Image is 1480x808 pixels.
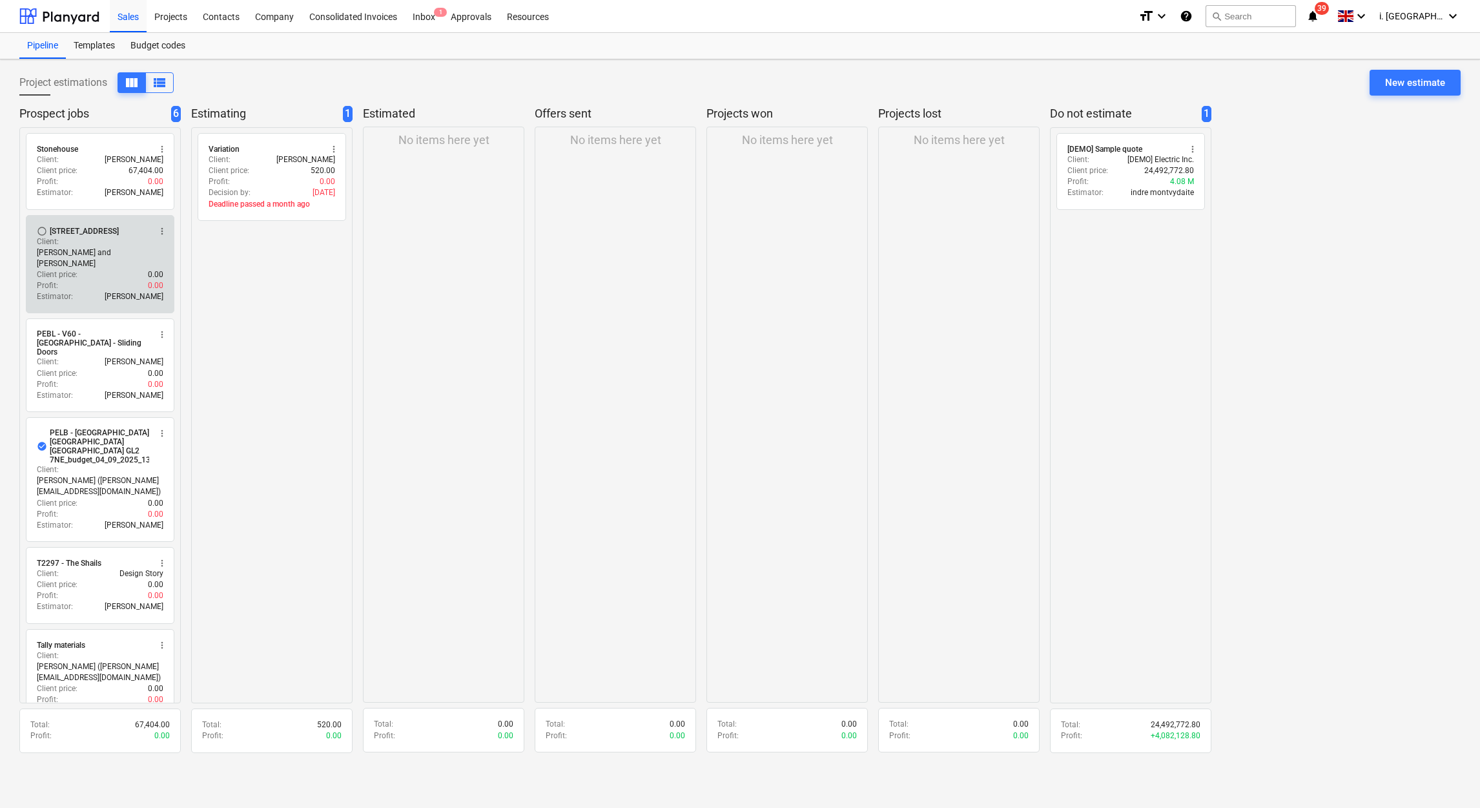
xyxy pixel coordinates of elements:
p: Client price : [37,269,77,280]
p: [PERSON_NAME] [105,357,163,368]
p: Client price : [37,498,77,509]
span: Mark as complete [37,226,47,236]
span: 1 [434,8,447,17]
p: Total : [889,719,909,730]
p: Projects won [706,106,863,121]
p: Profit : [374,730,395,741]
p: 0.00 [320,176,335,187]
p: 0.00 [154,730,170,741]
p: Estimator : [37,187,73,198]
p: Projects lost [878,106,1034,121]
p: 520.00 [311,165,335,176]
p: Client : [37,236,59,247]
p: [PERSON_NAME] [105,154,163,165]
p: + 4,082,128.80 [1151,730,1200,741]
a: Pipeline [19,33,66,59]
p: Profit : [717,730,739,741]
p: Estimator : [37,390,73,401]
p: 0.00 [1013,730,1029,741]
p: 24,492,772.80 [1151,720,1200,730]
span: i. [GEOGRAPHIC_DATA] [1379,11,1444,21]
p: 0.00 [148,280,163,291]
p: Profit : [546,730,567,741]
p: [PERSON_NAME] [105,187,163,198]
p: 0.00 [148,694,163,705]
p: Decision by : [209,187,251,198]
p: Do not estimate [1050,106,1197,122]
p: 0.00 [148,269,163,280]
span: Mark as incomplete [37,441,47,451]
i: keyboard_arrow_down [1353,8,1369,24]
p: Profit : [37,590,58,601]
p: 0.00 [148,176,163,187]
p: 67,404.00 [128,165,163,176]
p: [PERSON_NAME] and [PERSON_NAME] [37,247,163,269]
p: Prospect jobs [19,106,166,122]
p: Total : [1061,720,1080,730]
p: Client : [1067,154,1089,165]
p: Design Story [119,568,163,579]
p: 0.00 [841,730,857,741]
i: Knowledge base [1180,8,1193,24]
p: Profit : [1061,730,1082,741]
p: 0.00 [670,719,685,730]
p: 520.00 [317,720,342,730]
p: 0.00 [148,368,163,379]
p: No items here yet [398,132,489,148]
p: Client : [37,464,59,475]
p: Profit : [202,730,223,741]
p: 0.00 [841,719,857,730]
i: keyboard_arrow_down [1445,8,1461,24]
span: 1 [1202,106,1211,122]
div: PEBL - V60 - [GEOGRAPHIC_DATA] - Sliding Doors [37,329,149,357]
p: Total : [30,720,50,730]
div: PELB - [GEOGRAPHIC_DATA] [GEOGRAPHIC_DATA] [GEOGRAPHIC_DATA] GL2 7NE_budget_04_09_2025_135645.xlsx [50,428,184,464]
p: Estimator : [37,520,73,531]
p: Estimator : [37,601,73,612]
span: 1 [343,106,353,122]
div: New estimate [1385,74,1445,91]
p: Client : [37,650,59,661]
span: 6 [171,106,181,122]
span: more_vert [157,558,167,568]
span: more_vert [157,428,167,439]
p: Client price : [1067,165,1108,176]
p: Client price : [37,165,77,176]
span: View as columns [152,75,167,90]
span: View as columns [124,75,139,90]
p: Profit : [37,509,58,520]
p: Client price : [37,683,77,694]
span: more_vert [157,640,167,650]
p: Client price : [209,165,249,176]
p: Profit : [37,280,58,291]
a: Budget codes [123,33,193,59]
p: [DATE] [313,187,335,198]
p: Profit : [889,730,910,741]
p: Profit : [30,730,52,741]
p: 4.08 M [1170,176,1194,187]
p: 0.00 [670,730,685,741]
div: [DEMO] Sample quote [1067,144,1142,154]
p: Profit : [209,176,230,187]
p: [PERSON_NAME] [276,154,335,165]
span: more_vert [157,144,167,154]
p: [PERSON_NAME] ([PERSON_NAME][EMAIL_ADDRESS][DOMAIN_NAME]) [37,475,163,497]
p: Total : [202,720,221,730]
p: 0.00 [148,683,163,694]
p: Estimator : [37,291,73,302]
div: Stonehouse [37,144,78,154]
p: indre montvydaite [1131,187,1194,198]
p: Total : [717,719,737,730]
div: [STREET_ADDRESS] [50,226,119,236]
span: search [1211,11,1222,21]
p: Total : [546,719,565,730]
p: Estimating [191,106,338,122]
i: keyboard_arrow_down [1154,8,1169,24]
button: New estimate [1370,70,1461,96]
button: Search [1206,5,1296,27]
p: Profit : [37,379,58,390]
span: more_vert [1187,144,1198,154]
p: Client : [37,154,59,165]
